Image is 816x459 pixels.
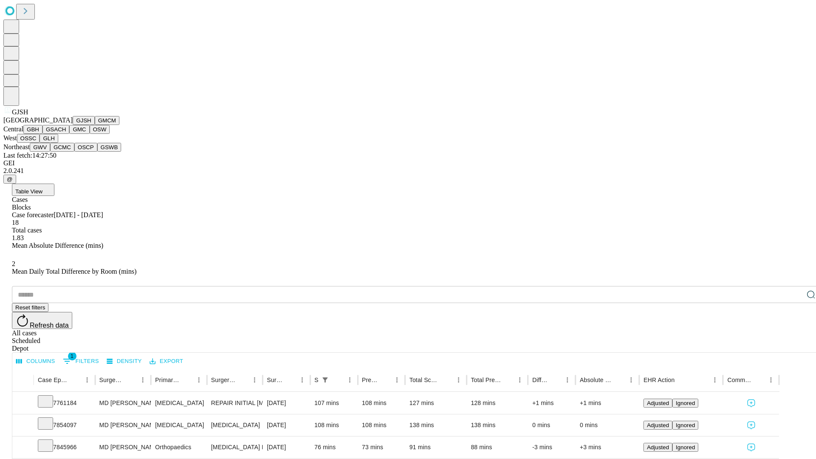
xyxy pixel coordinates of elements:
button: Expand [17,396,29,411]
button: Sort [237,374,249,386]
span: Ignored [676,422,695,428]
div: Orthopaedics [155,436,202,458]
button: Menu [391,374,403,386]
button: GMC [69,125,89,134]
button: Ignored [672,399,698,408]
button: GLH [40,134,58,143]
span: Adjusted [647,444,669,450]
div: 7845966 [38,436,91,458]
button: Menu [193,374,205,386]
div: 0 mins [580,414,635,436]
button: GBH [23,125,42,134]
button: Sort [502,374,514,386]
span: GJSH [12,108,28,116]
div: 88 mins [471,436,524,458]
div: 138 mins [471,414,524,436]
button: Ignored [672,443,698,452]
button: Sort [69,374,81,386]
div: MD [PERSON_NAME] [99,414,147,436]
div: [MEDICAL_DATA] [211,414,258,436]
button: OSW [90,125,110,134]
div: [MEDICAL_DATA] [155,392,202,414]
div: [MEDICAL_DATA] MEDIAL OR LATERAL MENISCECTOMY [211,436,258,458]
button: GMCM [95,116,119,125]
div: Primary Service [155,377,180,383]
span: Adjusted [647,422,669,428]
div: 108 mins [362,392,401,414]
div: 107 mins [314,392,354,414]
div: [DATE] [267,392,306,414]
button: Select columns [14,355,57,368]
div: 127 mins [409,392,462,414]
button: Menu [765,374,777,386]
div: 108 mins [362,414,401,436]
button: Sort [753,374,765,386]
div: Predicted In Room Duration [362,377,379,383]
button: Export [147,355,185,368]
span: Total cases [12,227,42,234]
div: +1 mins [580,392,635,414]
button: Table View [12,184,54,196]
button: Menu [453,374,465,386]
div: [DATE] [267,414,306,436]
button: Menu [137,374,149,386]
div: Surgeon Name [99,377,124,383]
div: [DATE] [267,436,306,458]
button: OSSC [17,134,40,143]
button: Menu [344,374,356,386]
div: 73 mins [362,436,401,458]
span: Adjusted [647,400,669,406]
div: -3 mins [532,436,571,458]
button: Menu [296,374,308,386]
div: 91 mins [409,436,462,458]
div: Total Predicted Duration [471,377,501,383]
button: Density [105,355,144,368]
div: 0 mins [532,414,571,436]
div: Absolute Difference [580,377,612,383]
div: Case Epic Id [38,377,68,383]
button: Sort [613,374,625,386]
button: @ [3,175,16,184]
button: Reset filters [12,303,48,312]
button: Show filters [61,354,101,368]
div: +1 mins [532,392,571,414]
div: Surgery Date [267,377,283,383]
button: GCMC [50,143,74,152]
div: Surgery Name [211,377,236,383]
button: GJSH [73,116,95,125]
div: Comments [727,377,752,383]
button: Adjusted [643,443,672,452]
span: Last fetch: 14:27:50 [3,152,57,159]
span: @ [7,176,13,182]
button: Sort [332,374,344,386]
button: GSWB [97,143,122,152]
div: +3 mins [580,436,635,458]
div: 76 mins [314,436,354,458]
span: 1 [68,352,76,360]
div: 7854097 [38,414,91,436]
span: 2 [12,260,15,267]
span: Ignored [676,400,695,406]
button: Sort [675,374,687,386]
span: Case forecaster [12,211,54,218]
button: GWV [30,143,50,152]
div: Scheduled In Room Duration [314,377,318,383]
button: OSCP [74,143,97,152]
button: Menu [249,374,261,386]
span: Reset filters [15,304,45,311]
button: Sort [550,374,561,386]
span: Refresh data [30,322,69,329]
span: Mean Daily Total Difference by Room (mins) [12,268,136,275]
button: Refresh data [12,312,72,329]
div: GEI [3,159,813,167]
span: Table View [15,188,42,195]
div: REPAIR INITIAL [MEDICAL_DATA] REDUCIBLE AGE [DEMOGRAPHIC_DATA] OR MORE [211,392,258,414]
div: 2.0.241 [3,167,813,175]
span: West [3,134,17,142]
div: 108 mins [314,414,354,436]
button: Menu [514,374,526,386]
button: GSACH [42,125,69,134]
span: [DATE] - [DATE] [54,211,103,218]
button: Menu [709,374,721,386]
button: Adjusted [643,399,672,408]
